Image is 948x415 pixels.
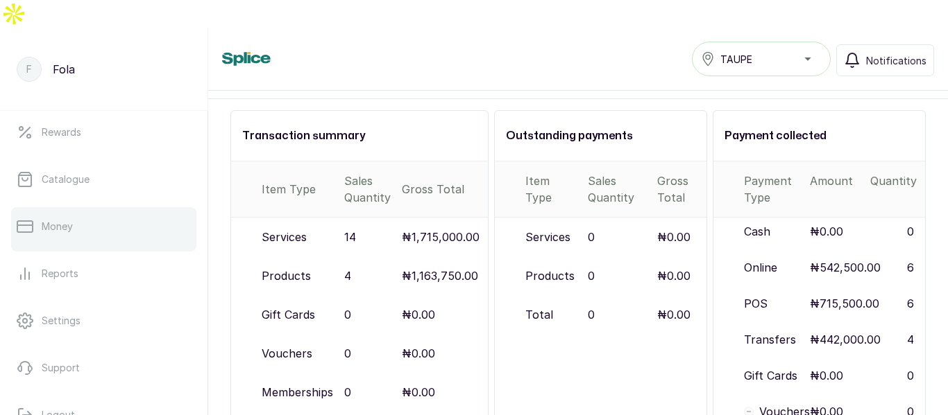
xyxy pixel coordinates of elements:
p: 0 [344,306,351,323]
h2: Outstanding payments [506,127,695,144]
p: Support [42,361,80,375]
p: Money [42,220,73,233]
p: Payment Type [744,173,804,206]
button: Notifications [836,44,934,76]
p: 0 [588,229,595,245]
p: 0 [344,384,351,400]
p: Gift Cards [262,306,315,323]
div: Sales Quantity [344,173,391,206]
span: Notifications [866,53,926,68]
p: 0 [344,345,351,362]
p: ₦0.00 [657,229,691,245]
p: 0 [870,223,925,240]
p: F [26,62,32,76]
p: ₦0.00 [402,306,435,323]
p: ₦715,500.00 [810,295,865,312]
p: Online [744,259,804,276]
p: 4 [870,331,925,348]
p: 0 [588,267,595,284]
a: Catalogue [11,160,196,199]
p: 0 [588,306,595,323]
p: Products [525,267,575,284]
p: Fola [53,61,75,78]
p: ₦0.00 [657,267,691,284]
div: Gross Total [402,181,482,197]
a: Money [11,207,196,246]
p: Quantity [870,173,925,189]
p: 6 [870,259,925,276]
p: ₦1,163,750.00 [402,267,478,284]
a: Rewards [11,113,196,152]
p: ₦1,715,000.00 [402,229,480,245]
p: ₦442,000.00 [810,331,865,348]
button: TAUPE [692,42,831,76]
p: Products [262,267,311,284]
p: ₦0.00 [657,306,691,323]
div: Gross Total [657,173,701,206]
p: Transfers [744,331,804,348]
a: Support [11,348,196,387]
p: Rewards [42,125,81,139]
h2: Payment collected [725,127,914,144]
a: Settings [11,301,196,340]
p: Catalogue [42,173,90,186]
p: ₦0.00 [402,384,435,400]
p: 0 [870,367,925,384]
p: ₦542,500.00 [810,259,865,276]
p: Cash [744,223,804,240]
p: Total [525,306,553,323]
div: Item Type [262,181,333,197]
p: Reports [42,267,78,281]
p: POS [744,295,804,312]
p: Settings [42,314,81,328]
p: ₦0.00 [402,345,435,362]
p: Vouchers [262,345,312,362]
div: Item Type [525,173,577,206]
p: Services [525,229,570,245]
div: Sales Quantity [588,173,646,206]
a: Reports [11,254,196,293]
span: TAUPE [720,52,752,67]
h2: Transaction summary [242,127,477,144]
p: ₦0.00 [810,367,865,384]
p: Amount [810,173,865,189]
p: ₦0.00 [810,223,865,240]
p: 14 [344,229,356,245]
p: 4 [344,267,351,284]
p: 6 [870,295,925,312]
p: Gift Cards [744,367,804,384]
p: Memberships [262,384,333,400]
p: Services [262,229,307,245]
